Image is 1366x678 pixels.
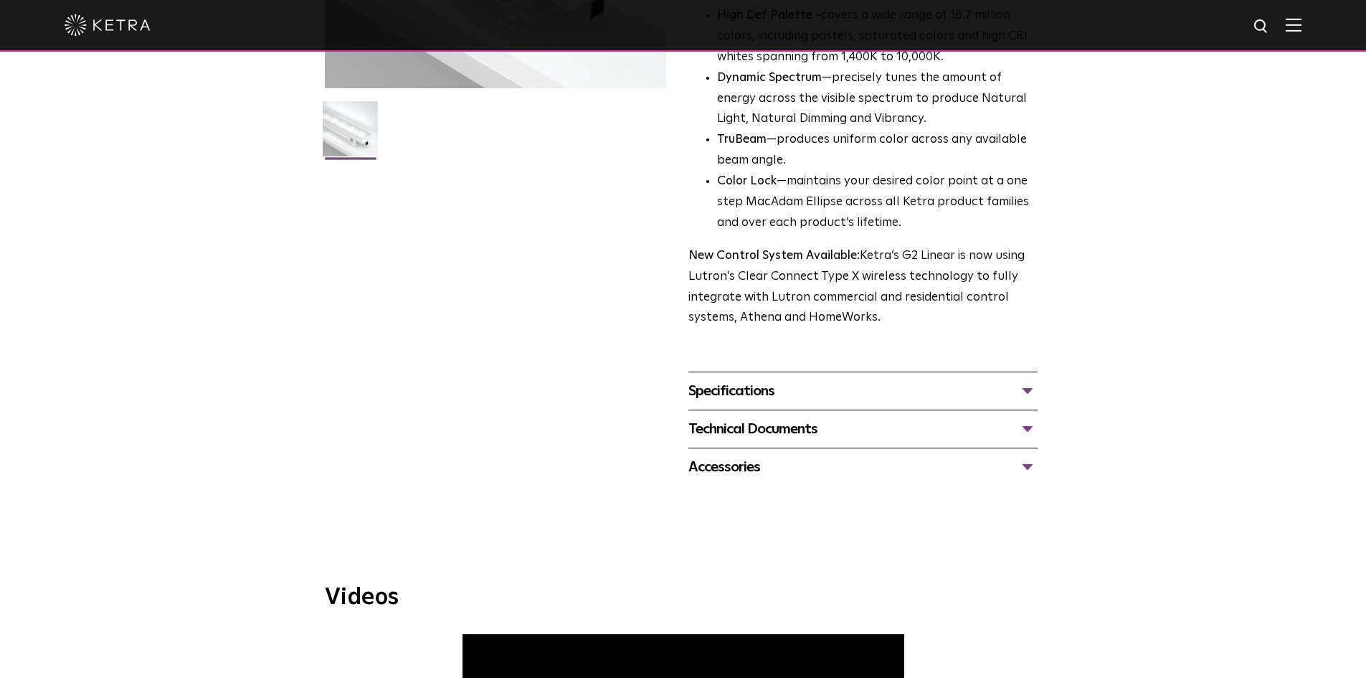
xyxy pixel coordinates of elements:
h3: Videos [325,586,1042,609]
li: —precisely tunes the amount of energy across the visible spectrum to produce Natural Light, Natur... [717,68,1038,131]
img: G2-Linear-2021-Web-Square [323,101,378,167]
p: Ketra’s G2 Linear is now using Lutron’s Clear Connect Type X wireless technology to fully integra... [688,246,1038,329]
li: —maintains your desired color point at a one step MacAdam Ellipse across all Ketra product famili... [717,171,1038,234]
img: search icon [1253,18,1271,36]
div: Technical Documents [688,418,1038,441]
strong: TruBeam [717,133,767,146]
strong: Dynamic Spectrum [717,72,822,84]
img: Hamburger%20Nav.svg [1286,18,1301,32]
div: Specifications [688,380,1038,402]
strong: Color Lock [717,175,777,187]
li: —produces uniform color across any available beam angle. [717,130,1038,171]
img: ketra-logo-2019-white [65,14,151,36]
strong: New Control System Available: [688,250,860,262]
div: Accessories [688,456,1038,479]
